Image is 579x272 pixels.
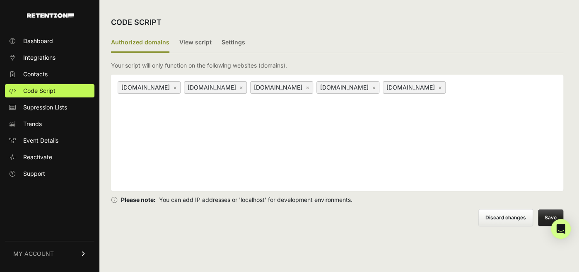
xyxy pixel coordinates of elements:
p: Your script will only function on the following websites (domains). [111,61,287,70]
button: Save [538,209,563,226]
div: [DOMAIN_NAME] [184,81,247,94]
span: Event Details [23,136,58,145]
a: × [173,84,177,91]
div: [DOMAIN_NAME] [383,81,446,94]
a: × [239,84,243,91]
a: × [372,84,376,91]
a: Support [5,167,94,180]
p: You can add IP addresses or 'localhost' for development environments. [111,196,563,204]
strong: Please note: [121,196,156,204]
div: [DOMAIN_NAME] [250,81,313,94]
span: MY ACCOUNT [13,250,54,258]
span: Supression Lists [23,103,67,112]
label: Discard changes [478,209,533,226]
label: Settings [222,33,245,53]
a: Trends [5,117,94,131]
span: Contacts [23,70,48,78]
label: Authorized domains [111,33,169,53]
span: Dashboard [23,37,53,45]
div: Open Intercom Messenger [551,219,571,239]
span: Reactivate [23,153,52,161]
a: × [438,84,442,91]
span: Support [23,170,45,178]
a: Reactivate [5,151,94,164]
img: Retention.com [27,13,74,18]
span: Code Script [23,87,55,95]
a: Contacts [5,68,94,81]
h2: CODE SCRIPT [111,17,162,28]
div: [DOMAIN_NAME] [316,81,379,94]
span: Integrations [23,53,55,62]
span: Trends [23,120,42,128]
a: Dashboard [5,34,94,48]
a: Event Details [5,134,94,147]
a: Integrations [5,51,94,64]
a: Supression Lists [5,101,94,114]
a: MY ACCOUNT [5,241,94,266]
div: [DOMAIN_NAME] [118,81,181,94]
label: View script [179,33,212,53]
a: Code Script [5,84,94,97]
a: × [306,84,309,91]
